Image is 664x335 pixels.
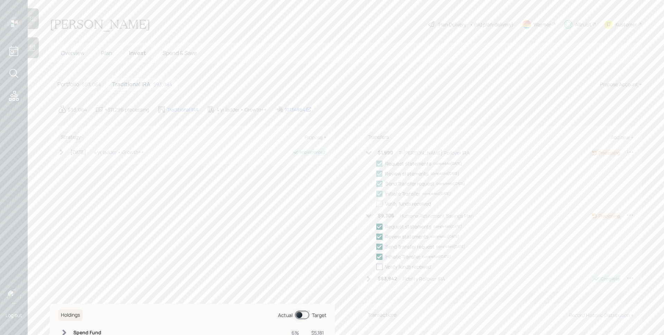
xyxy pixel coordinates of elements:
[422,254,451,259] div: completed [DATE]
[385,180,434,187] div: Send Transfer request
[167,106,199,113] div: Traditional IRA
[153,81,172,88] div: $93,064
[105,106,149,113] div: +$11,296 processing
[385,223,431,230] div: Request statements
[305,134,326,141] div: Propose +
[470,21,514,28] div: • (old plan-delivery)
[378,213,394,219] h6: $9,306
[312,311,326,319] div: Target
[385,160,431,167] div: Request statements
[534,21,551,28] div: Warmer
[82,81,101,88] div: $93,064
[365,309,399,321] h6: Transactions
[599,213,620,219] div: Processing
[616,21,637,28] div: Kustomer
[58,132,83,143] h6: Strategy
[378,276,397,282] h6: $83,942
[385,233,428,240] div: Review statements
[436,181,465,186] div: completed [DATE]
[163,49,197,57] span: Spend & Save
[385,263,431,270] div: Verify funds received
[385,190,420,197] div: Initiate Transfer
[385,200,431,207] div: Verify funds received
[431,234,459,239] div: completed [DATE]
[431,171,459,176] div: completed [DATE]
[101,49,112,57] span: Plan
[278,311,293,319] div: Actual
[378,150,393,156] h6: $1,990
[6,312,22,318] div: Log out
[365,132,391,143] h6: Transfers
[68,106,87,113] div: $93,064
[112,81,150,88] h5: Traditional IRA
[58,309,83,321] h6: Holdings
[300,149,325,155] div: Implemented
[433,161,462,166] div: completed [DATE]
[129,49,146,57] span: Invest
[57,81,79,88] h5: Portfolio
[575,21,591,28] div: Altruist
[439,21,466,28] div: Plan Delivery
[7,290,21,304] img: james-distasi-headshot.png
[71,148,86,156] div: [DATE]
[611,134,634,141] div: Add new +
[600,81,642,88] div: Propose Account +
[285,106,312,113] div: 10134864
[403,275,445,282] div: Fidelity Rollover IRA
[433,224,462,229] div: completed [DATE]
[399,149,470,156] div: T-[PERSON_NAME] Rollover IRA
[422,191,451,196] div: completed [DATE]
[400,212,473,219] div: Humana Retirement Savings Plan
[569,312,634,318] div: Record Historic Distribution +
[385,243,434,250] div: Send Transfer request
[61,49,84,57] span: Overview
[601,276,620,282] div: Complete
[50,17,150,32] h1: [PERSON_NAME]
[94,148,144,156] div: 4 yr ladder • Growth++
[436,244,465,249] div: completed [DATE]
[385,253,420,260] div: Initiate Transfer
[216,106,267,113] div: 4 yr ladder • Growth++
[599,150,620,156] div: Processing
[385,170,428,177] div: Review statements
